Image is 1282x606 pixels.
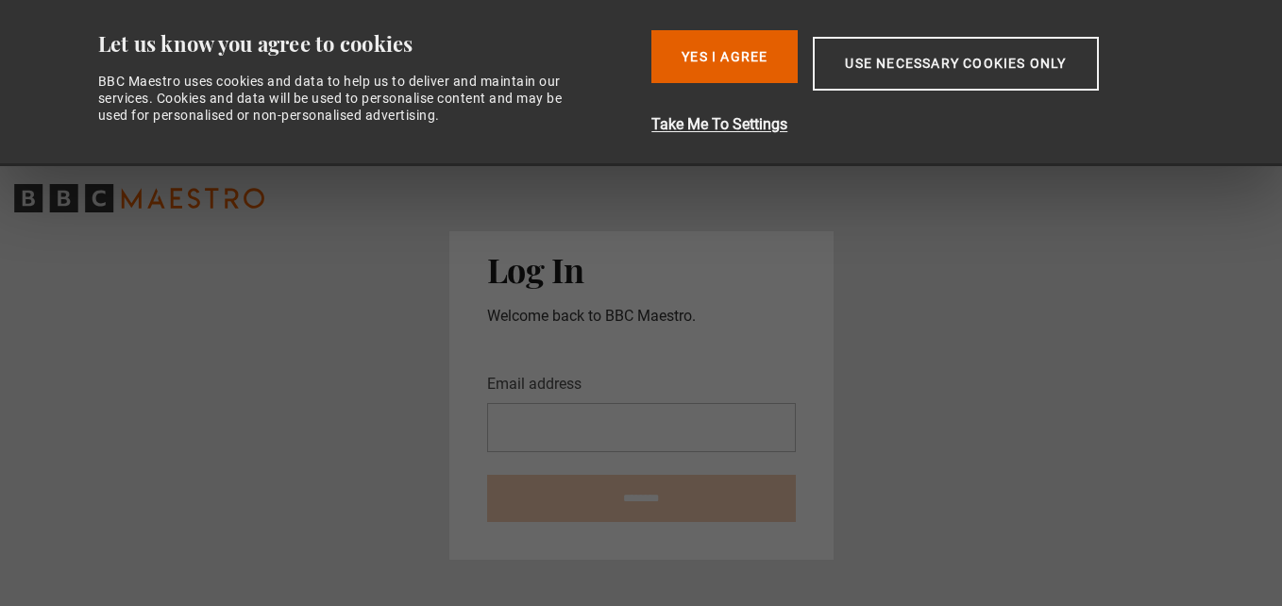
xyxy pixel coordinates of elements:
div: BBC Maestro uses cookies and data to help us to deliver and maintain our services. Cookies and da... [98,73,583,125]
button: Yes I Agree [651,30,798,83]
button: Use necessary cookies only [813,37,1098,91]
p: Welcome back to BBC Maestro. [487,305,796,328]
h2: Log In [487,249,796,289]
svg: BBC Maestro [14,184,264,212]
button: Take Me To Settings [651,113,1198,136]
label: Email address [487,373,582,396]
div: Let us know you agree to cookies [98,30,637,58]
